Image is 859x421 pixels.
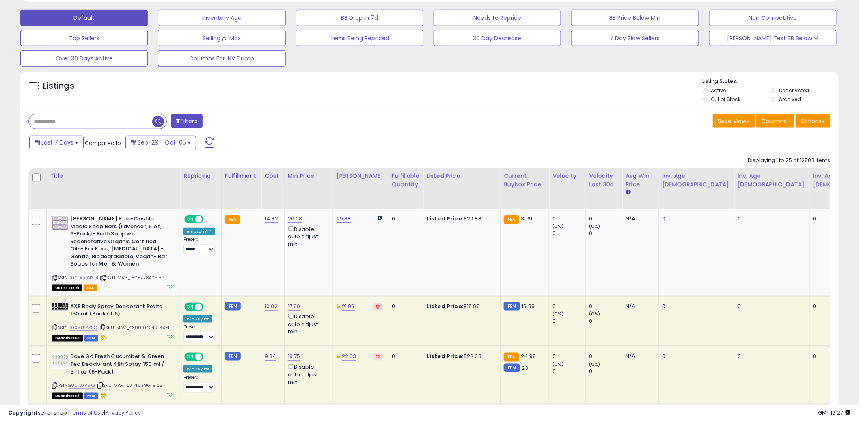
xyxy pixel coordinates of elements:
[183,365,212,373] div: Win BuyBox
[84,335,99,342] span: FBM
[553,303,585,310] div: 0
[185,216,195,223] span: ON
[553,353,585,360] div: 0
[553,361,564,367] small: (0%)
[29,136,84,149] button: Last 7 Days
[662,215,728,222] div: 0
[434,10,561,26] button: Needs to Reprice
[20,50,148,67] button: Over 30 Days Active
[52,393,83,399] span: All listings that are unavailable for purchase on Amazon for any reason other than out-of-stock
[8,409,141,417] div: seller snap | |
[626,172,655,189] div: Avg Win Price
[288,352,300,361] a: 19.75
[521,352,536,360] span: 24.98
[392,172,420,189] div: Fulfillable Quantity
[427,353,494,360] div: $22.33
[288,172,330,180] div: Min Price
[69,382,95,389] a: B00I3XVSIO
[96,382,162,389] span: | SKU: MAV_8717163964965
[20,10,148,26] button: Default
[779,87,809,94] label: Deactivated
[288,225,327,248] div: Disable auto adjust min
[183,228,215,235] div: Amazon AI *
[202,303,215,310] span: OFF
[265,302,278,311] a: 10.02
[52,303,68,311] img: 41eRtpK0lpL._SL40_.jpg
[183,324,215,343] div: Preset:
[392,303,417,310] div: 0
[392,215,417,222] div: 0
[158,10,285,26] button: Inventory Age
[296,10,423,26] button: BB Drop in 7d
[296,30,423,46] button: Items Being Repriced
[626,303,652,310] div: N/A
[98,335,107,340] i: hazardous material
[711,87,726,94] label: Active
[70,215,169,270] b: [PERSON_NAME] Pure-Castile Magic Soap Bars (Lavender, 5 oz, 6-Pack)- Bath Soap with Regenerative ...
[522,364,529,372] span: 23
[553,230,585,237] div: 0
[818,409,851,417] span: 2025-10-13 16:27 GMT
[504,215,519,224] small: FBA
[571,30,699,46] button: 7 Day Slow Sellers
[202,216,215,223] span: OFF
[703,78,839,85] p: Listing States:
[342,302,355,311] a: 21.99
[52,303,174,341] div: ASIN:
[626,189,630,196] small: Avg Win Price.
[158,50,285,67] button: Columns For INV Dump
[183,237,215,255] div: Preset:
[427,302,464,310] b: Listed Price:
[709,10,837,26] button: Non Competitive
[52,285,82,291] span: All listings that are currently out of stock and unavailable for purchase on Amazon
[99,324,169,331] span: | SKU: MAV_4600104041969-1
[553,215,585,222] div: 0
[52,215,174,291] div: ASIN:
[52,353,68,369] img: 51xV7C4c0EL._SL40_.jpg
[225,302,241,311] small: FBM
[738,303,803,310] div: 0
[504,353,519,362] small: FBA
[504,172,546,189] div: Current Buybox Price
[553,368,585,375] div: 0
[288,312,327,335] div: Disable auto adjust min
[85,139,122,147] span: Compared to:
[427,352,464,360] b: Listed Price:
[796,114,831,128] button: Actions
[662,303,728,310] div: 0
[337,172,385,180] div: [PERSON_NAME]
[138,138,186,147] span: Sep-29 - Oct-05
[748,157,831,164] div: Displaying 1 to 25 of 12803 items
[20,30,148,46] button: Top Sellers
[589,368,622,375] div: 0
[41,138,73,147] span: Last 7 Days
[662,353,728,360] div: 0
[762,117,787,125] span: Columns
[265,172,281,180] div: Cost
[779,96,801,103] label: Archived
[434,30,561,46] button: 30 Day Decrease
[84,393,99,399] span: FBM
[43,80,74,92] h5: Listings
[288,215,302,223] a: 26.08
[70,303,169,320] b: AXE Body Spray Deodorant Excite 150 ml (Pack of 6)
[288,363,327,386] div: Disable auto adjust min
[504,364,520,372] small: FBM
[756,114,794,128] button: Columns
[342,352,356,361] a: 22.33
[337,215,351,223] a: 29.88
[158,30,285,46] button: Selling @ Max
[427,172,497,180] div: Listed Price
[225,352,241,361] small: FBM
[50,172,177,180] div: Title
[553,317,585,325] div: 0
[105,409,141,417] a: Privacy Policy
[589,223,600,229] small: (0%)
[738,172,806,189] div: Inv. Age [DEMOGRAPHIC_DATA]
[522,302,535,310] span: 19.99
[521,215,533,222] span: 31.61
[711,96,741,103] label: Out of Stock
[84,285,97,291] span: FBA
[185,354,195,361] span: ON
[392,353,417,360] div: 0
